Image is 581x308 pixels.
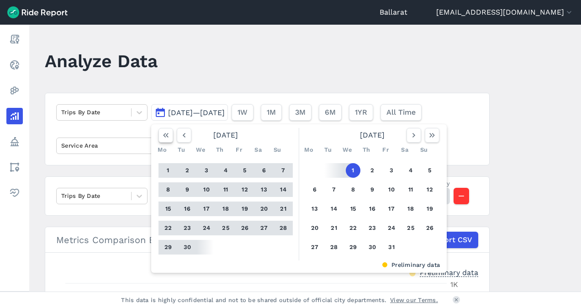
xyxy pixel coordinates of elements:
[276,163,290,178] button: 7
[218,163,233,178] button: 4
[276,182,290,197] button: 14
[6,108,23,124] a: Analyze
[325,107,336,118] span: 6M
[270,143,285,157] div: Su
[380,104,422,121] button: All Time
[238,182,252,197] button: 12
[365,182,380,197] button: 9
[390,296,438,304] a: View our Terms.
[307,240,322,255] button: 27
[218,182,233,197] button: 11
[218,221,233,235] button: 25
[384,163,399,178] button: 3
[45,48,158,74] h1: Analyze Data
[257,182,271,197] button: 13
[295,107,306,118] span: 3M
[267,107,276,118] span: 1M
[386,107,416,118] span: All Time
[218,202,233,216] button: 18
[423,163,437,178] button: 5
[238,221,252,235] button: 26
[327,221,341,235] button: 21
[349,104,373,121] button: 1YR
[161,221,175,235] button: 22
[301,143,316,157] div: Mo
[365,240,380,255] button: 30
[384,221,399,235] button: 24
[384,240,399,255] button: 31
[161,163,175,178] button: 1
[180,182,195,197] button: 9
[365,221,380,235] button: 23
[355,107,367,118] span: 1YR
[232,104,254,121] button: 1W
[321,143,335,157] div: Tu
[158,260,440,269] div: Preliminary data
[289,104,312,121] button: 3M
[403,182,418,197] button: 11
[180,221,195,235] button: 23
[6,185,23,201] a: Health
[199,221,214,235] button: 24
[276,202,290,216] button: 21
[257,163,271,178] button: 6
[301,128,443,143] div: [DATE]
[420,267,478,277] div: Preliminary data
[6,133,23,150] a: Policy
[365,202,380,216] button: 16
[431,234,472,245] span: Export CSV
[346,221,360,235] button: 22
[257,202,271,216] button: 20
[423,221,437,235] button: 26
[359,143,374,157] div: Th
[193,143,208,157] div: We
[378,143,393,157] div: Fr
[7,6,68,18] img: Ride Report
[199,202,214,216] button: 17
[384,182,399,197] button: 10
[436,7,574,18] button: [EMAIL_ADDRESS][DOMAIN_NAME]
[174,143,189,157] div: Tu
[212,143,227,157] div: Th
[346,163,360,178] button: 1
[232,143,246,157] div: Fr
[417,143,431,157] div: Su
[6,57,23,73] a: Realtime
[319,104,342,121] button: 6M
[238,202,252,216] button: 19
[346,202,360,216] button: 15
[6,82,23,99] a: Heatmaps
[307,202,322,216] button: 13
[423,182,437,197] button: 12
[161,202,175,216] button: 15
[6,159,23,175] a: Areas
[261,104,282,121] button: 1M
[180,202,195,216] button: 16
[423,202,437,216] button: 19
[180,240,195,255] button: 30
[346,240,360,255] button: 29
[56,232,478,248] div: Metrics Comparison By Date
[199,182,214,197] button: 10
[450,280,458,289] tspan: 1K
[168,108,225,117] span: [DATE]—[DATE]
[380,7,407,18] a: Ballarat
[155,143,169,157] div: Mo
[155,128,296,143] div: [DATE]
[384,202,399,216] button: 17
[403,163,418,178] button: 4
[340,143,354,157] div: We
[346,182,360,197] button: 8
[327,182,341,197] button: 7
[327,240,341,255] button: 28
[276,221,290,235] button: 28
[251,143,265,157] div: Sa
[151,104,228,121] button: [DATE]—[DATE]
[307,182,322,197] button: 6
[307,221,322,235] button: 20
[238,163,252,178] button: 5
[161,182,175,197] button: 8
[397,143,412,157] div: Sa
[161,240,175,255] button: 29
[6,31,23,48] a: Report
